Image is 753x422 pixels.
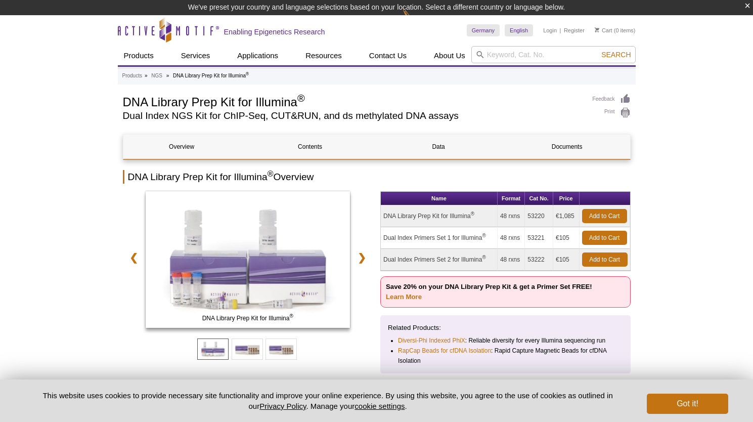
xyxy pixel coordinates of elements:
[560,24,561,36] li: |
[380,135,497,159] a: Data
[598,50,634,59] button: Search
[593,107,631,118] a: Print
[351,246,373,269] a: ❯
[297,93,305,104] sup: ®
[146,191,350,331] a: DNA Library Prep Kit for Illumina
[647,394,728,414] button: Got it!
[525,227,553,249] td: 53221
[381,205,498,227] td: DNA Library Prep Kit for Illumina
[498,227,525,249] td: 48 rxns
[564,27,585,34] a: Register
[386,283,592,301] strong: Save 20% on your DNA Library Prep Kit & get a Primer Set FREE!
[166,73,169,78] li: »
[289,313,293,319] sup: ®
[553,249,580,271] td: €105
[123,246,145,269] a: ❮
[525,205,553,227] td: 53220
[398,335,614,346] li: : Reliable diversity for every Illumina sequencing run
[118,46,160,65] a: Products
[145,73,148,78] li: »
[543,27,557,34] a: Login
[381,249,498,271] td: Dual Index Primers Set 2 for Illumina
[148,313,348,323] span: DNA Library Prep Kit for Illumina
[363,46,413,65] a: Contact Us
[398,346,614,366] li: : Rapid Capture Magnetic Beads for cfDNA Isolation
[224,27,325,36] h2: Enabling Epigenetics Research
[386,293,422,301] a: Learn More
[123,111,583,120] h2: Dual Index NGS Kit for ChIP-Seq, CUT&RUN, and ds methylated DNA assays
[498,249,525,271] td: 48 rxns
[403,8,429,31] img: Change Here
[122,71,142,80] a: Products
[398,335,465,346] a: Diversi-Phi Indexed PhiX
[582,209,627,223] a: Add to Cart
[553,192,580,205] th: Price
[123,94,583,109] h1: DNA Library Prep Kit for Illumina
[582,252,628,267] a: Add to Cart
[381,227,498,249] td: Dual Index Primers Set 1 for Illumina
[595,24,636,36] li: (0 items)
[25,390,631,411] p: This website uses cookies to provide necessary site functionality and improve your online experie...
[381,192,498,205] th: Name
[146,191,350,328] img: DNA Library Prep Kit for Illumina
[593,94,631,105] a: Feedback
[595,27,599,32] img: Your Cart
[553,227,580,249] td: €105
[595,27,612,34] a: Cart
[509,135,626,159] a: Documents
[467,24,500,36] a: Germany
[231,46,284,65] a: Applications
[175,46,216,65] a: Services
[482,233,485,238] sup: ®
[428,46,471,65] a: About Us
[601,51,631,59] span: Search
[246,71,249,76] sup: ®
[582,231,627,245] a: Add to Cart
[498,192,525,205] th: Format
[173,73,249,78] li: DNA Library Prep Kit for Illumina
[151,71,162,80] a: NGS
[498,205,525,227] td: 48 rxns
[259,402,306,410] a: Privacy Policy
[123,135,240,159] a: Overview
[471,211,474,217] sup: ®
[388,323,623,333] p: Related Products:
[252,135,369,159] a: Contents
[505,24,533,36] a: English
[471,46,636,63] input: Keyword, Cat. No.
[482,255,485,260] sup: ®
[553,205,580,227] td: €1,085
[299,46,348,65] a: Resources
[525,192,553,205] th: Cat No.
[123,170,631,184] h2: DNA Library Prep Kit for Illumina Overview
[525,249,553,271] td: 53222
[268,170,274,178] sup: ®
[355,402,405,410] button: cookie settings
[398,346,491,356] a: RapCap Beads for cfDNA Isolation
